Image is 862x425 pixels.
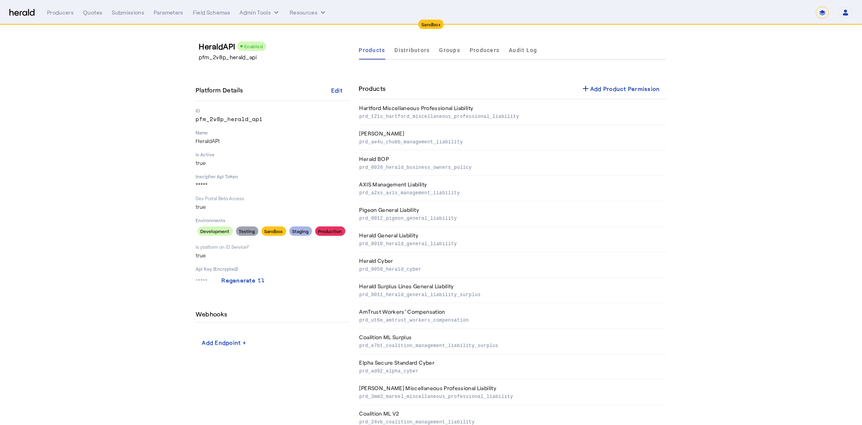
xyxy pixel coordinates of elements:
[359,239,663,247] p: prd_0010_herald_general_liability
[196,244,350,250] p: Is platform on ID Service?
[359,201,666,227] th: Pigeon General Liability
[581,84,660,93] div: Add Product Permission
[359,380,666,405] th: [PERSON_NAME] Miscellaneous Professional Liability
[196,195,350,201] p: Dev Portal Beta Access
[359,252,666,278] th: Herald Cyber
[236,226,258,236] div: Testing
[325,83,350,97] button: Edit
[196,309,230,319] h4: Webhooks
[83,9,102,16] div: Quotes
[196,151,350,157] p: Is Active
[240,9,280,16] button: internal dropdown menu
[196,85,246,95] h4: Platform Details
[359,84,386,93] h4: Products
[359,214,663,222] p: prd_0012_pigeon_general_liability
[196,129,350,136] p: Name
[196,266,350,272] p: Api Key (Encrypted)
[9,9,34,16] img: Herald Logo
[359,316,663,324] p: prd_ut6e_amtrust_workers_compensation
[470,41,499,60] a: Producers
[202,338,247,347] div: Add Endpoint +
[216,273,272,288] button: Regenerate
[193,9,230,16] div: Field Schemas
[509,41,537,60] a: Audit Log
[359,354,666,380] th: Elpha Secure Standard Cyber
[196,159,350,167] p: true
[331,86,343,94] div: Edit
[196,203,350,211] p: true
[418,20,444,29] div: Sandbox
[359,150,666,176] th: Herald BOP
[359,188,663,196] p: prd_a2xs_axis_management_liability
[359,278,666,303] th: Herald Surplus Lines General Liability
[222,277,256,284] span: Regenerate
[359,290,663,298] p: prd_0011_herald_general_liability_surplus
[581,84,590,93] mat-icon: add
[359,329,666,354] th: Coalition ML Surplus
[359,392,663,400] p: prd_3mm3_markel_miscellaneous_professional_liability
[359,303,666,329] th: AmTrust Workers’ Compensation
[359,176,666,201] th: AXIS Management Liability
[359,367,663,374] p: prd_ad92_elpha_cyber
[199,53,353,61] p: pfm_2v8p_herald_api
[154,9,183,16] div: Parameters
[359,112,663,120] p: prd_t21s_hartford_miscellaneous_professional_liability
[196,107,350,114] p: ID
[575,81,666,96] button: Add Product Permission
[199,41,353,52] h3: HeraldAPI
[359,125,666,150] th: [PERSON_NAME]
[196,217,350,223] p: Environments
[196,115,350,123] p: pfm_2v8p_herald_api
[359,99,666,125] th: Hartford Miscellaneous Professional Liability
[359,227,666,252] th: Herald General Liability
[47,9,74,16] div: Producers
[196,251,350,259] p: true
[359,341,663,349] p: prd_e7bt_coalition_management_liability_surplus
[359,41,385,60] a: Products
[359,47,385,53] span: Products
[289,226,312,236] div: Staging
[112,9,144,16] div: Submissions
[359,137,663,145] p: prd_ae4u_chubb_management_liability
[509,47,537,53] span: Audit Log
[470,47,499,53] span: Producers
[359,265,663,273] p: prd_0050_herald_cyber
[395,47,430,53] span: Distributors
[196,137,350,145] p: HeraldAPI
[315,226,345,236] div: Production
[261,226,286,236] div: Sandbox
[198,226,233,236] div: Development
[439,41,461,60] a: Groups
[196,173,350,179] p: Inscipher Api Token
[290,9,327,16] button: Resources dropdown menu
[359,163,663,171] p: prd_0020_herald_business_owners_policy
[439,47,461,53] span: Groups
[244,43,263,49] span: Enabled
[395,41,430,60] a: Distributors
[196,335,253,349] button: Add Endpoint +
